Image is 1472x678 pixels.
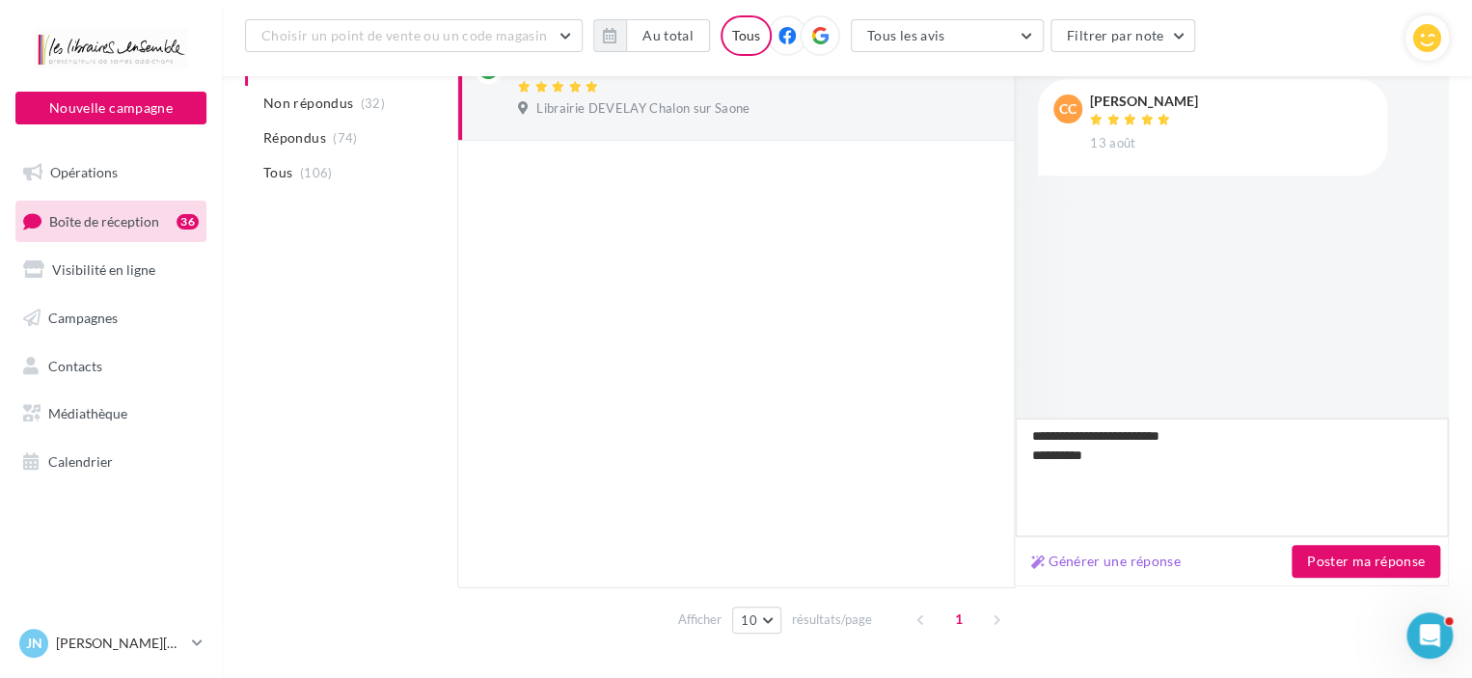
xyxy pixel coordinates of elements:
[1023,550,1188,573] button: Générer une réponse
[1292,545,1440,578] button: Poster ma réponse
[732,607,781,634] button: 10
[536,100,750,118] span: Librairie DEVELAY Chalon sur Saone
[12,298,210,339] a: Campagnes
[678,610,722,629] span: Afficher
[1050,19,1196,52] button: Filtrer par note
[867,27,945,43] span: Tous les avis
[263,128,326,148] span: Répondus
[26,634,42,653] span: JN
[943,604,974,635] span: 1
[12,201,210,242] a: Boîte de réception36
[48,310,118,326] span: Campagnes
[56,634,184,653] p: [PERSON_NAME][DATE]
[261,27,547,43] span: Choisir un point de vente ou un code magasin
[12,152,210,193] a: Opérations
[1090,95,1198,108] div: [PERSON_NAME]
[626,19,710,52] button: Au total
[49,212,159,229] span: Boîte de réception
[12,250,210,290] a: Visibilité en ligne
[263,94,353,113] span: Non répondus
[52,261,155,278] span: Visibilité en ligne
[792,610,872,629] span: résultats/page
[300,165,333,180] span: (106)
[15,625,206,662] a: JN [PERSON_NAME][DATE]
[333,130,357,146] span: (74)
[245,19,583,52] button: Choisir un point de vente ou un code magasin
[593,19,710,52] button: Au total
[48,405,127,421] span: Médiathèque
[263,163,292,182] span: Tous
[12,346,210,387] a: Contacts
[721,15,772,56] div: Tous
[361,95,385,111] span: (32)
[48,357,102,373] span: Contacts
[851,19,1044,52] button: Tous les avis
[12,393,210,434] a: Médiathèque
[1090,135,1135,152] span: 13 août
[741,612,757,628] span: 10
[1059,99,1077,119] span: cc
[1406,612,1453,659] iframe: Intercom live chat
[50,164,118,180] span: Opérations
[177,214,199,230] div: 36
[12,442,210,482] a: Calendrier
[15,92,206,124] button: Nouvelle campagne
[48,453,113,470] span: Calendrier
